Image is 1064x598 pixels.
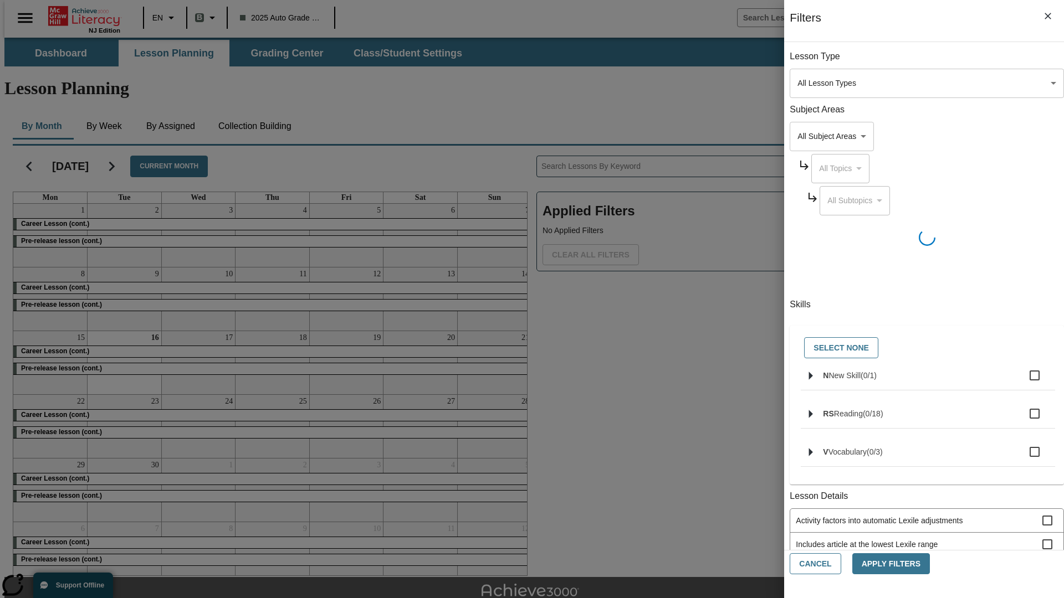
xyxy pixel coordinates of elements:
[796,515,1042,527] span: Activity factors into automatic Lexile adjustments
[823,371,828,380] span: N
[828,371,861,380] span: New Skill
[790,490,1064,503] p: Lesson Details
[820,186,890,215] div: Select a Subject Area
[861,371,877,380] span: 0 skills selected/1 skills in group
[804,337,878,359] button: Select None
[790,533,1063,556] div: Includes article at the lowest Lexile range
[790,553,841,575] button: Cancel
[790,69,1064,98] div: Select a lesson type
[790,122,874,151] div: Select a Subject Area
[811,154,869,183] div: Select a Subject Area
[863,409,883,418] span: 0 skills selected/18 skills in group
[790,298,1064,311] p: Skills
[834,409,863,418] span: Reading
[828,447,867,456] span: Vocabulary
[852,553,930,575] button: Apply Filters
[790,509,1063,533] div: Activity factors into automatic Lexile adjustments
[823,447,828,456] span: V
[1036,4,1060,28] button: Close Filters side menu
[867,447,883,456] span: 0 skills selected/3 skills in group
[790,104,1064,116] p: Subject Areas
[790,50,1064,63] p: Lesson Type
[790,11,821,42] h1: Filters
[823,409,833,418] span: RS
[796,539,1042,550] span: Includes article at the lowest Lexile range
